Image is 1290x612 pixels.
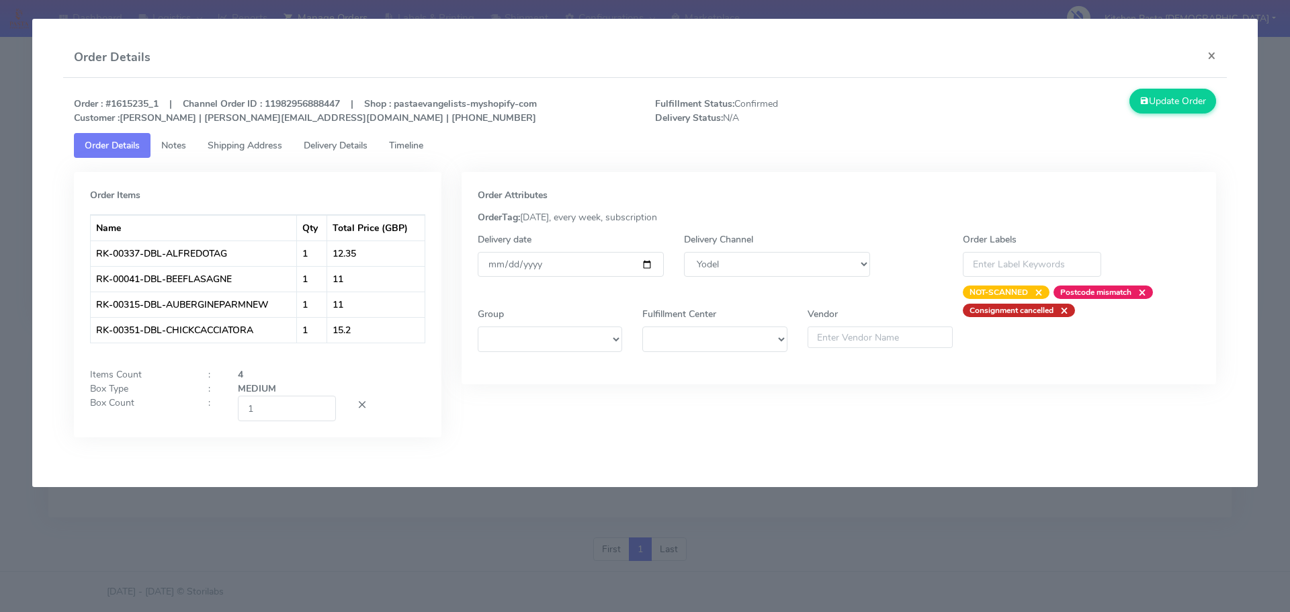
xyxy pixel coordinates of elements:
td: 1 [297,241,327,266]
span: × [1131,286,1146,299]
strong: Order Items [90,189,140,202]
td: 1 [297,266,327,292]
label: Fulfillment Center [642,307,716,321]
div: : [198,396,228,421]
strong: Delivery Status: [655,112,723,124]
strong: Consignment cancelled [970,305,1053,316]
td: RK-00041-DBL-BEEFLASAGNE [91,266,298,292]
th: Total Price (GBP) [327,215,424,241]
div: : [198,382,228,396]
td: 1 [297,317,327,343]
div: : [198,367,228,382]
strong: 4 [238,368,243,381]
div: Box Count [80,396,198,421]
button: Update Order [1129,89,1217,114]
strong: Order : #1615235_1 | Channel Order ID : 11982956888447 | Shop : pastaevangelists-myshopify-com [P... [74,97,537,124]
span: Delivery Details [304,139,368,152]
span: Confirmed N/A [645,97,936,125]
strong: OrderTag: [478,211,520,224]
label: Order Labels [963,232,1017,247]
span: Shipping Address [208,139,282,152]
td: 12.35 [327,241,424,266]
th: Qty [297,215,327,241]
strong: MEDIUM [238,382,276,395]
button: Close [1197,38,1227,73]
input: Box Count [238,396,336,421]
div: Items Count [80,367,198,382]
span: × [1028,286,1043,299]
td: 1 [297,292,327,317]
td: RK-00315-DBL-AUBERGINEPARMNEW [91,292,298,317]
div: [DATE], every week, subscription [468,210,1211,224]
label: Delivery Channel [684,232,753,247]
strong: NOT-SCANNED [970,287,1028,298]
strong: Order Attributes [478,189,548,202]
td: 11 [327,292,424,317]
input: Enter Label Keywords [963,252,1101,277]
strong: Fulfillment Status: [655,97,734,110]
label: Group [478,307,504,321]
input: Enter Vendor Name [808,326,953,348]
strong: Postcode mismatch [1060,287,1131,298]
label: Vendor [808,307,838,321]
td: 15.2 [327,317,424,343]
div: Box Type [80,382,198,396]
label: Delivery date [478,232,531,247]
strong: Customer : [74,112,120,124]
ul: Tabs [74,133,1217,158]
h4: Order Details [74,48,150,67]
td: RK-00351-DBL-CHICKCACCIATORA [91,317,298,343]
td: RK-00337-DBL-ALFREDOTAG [91,241,298,266]
span: Notes [161,139,186,152]
span: × [1053,304,1068,317]
td: 11 [327,266,424,292]
span: Timeline [389,139,423,152]
th: Name [91,215,298,241]
span: Order Details [85,139,140,152]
